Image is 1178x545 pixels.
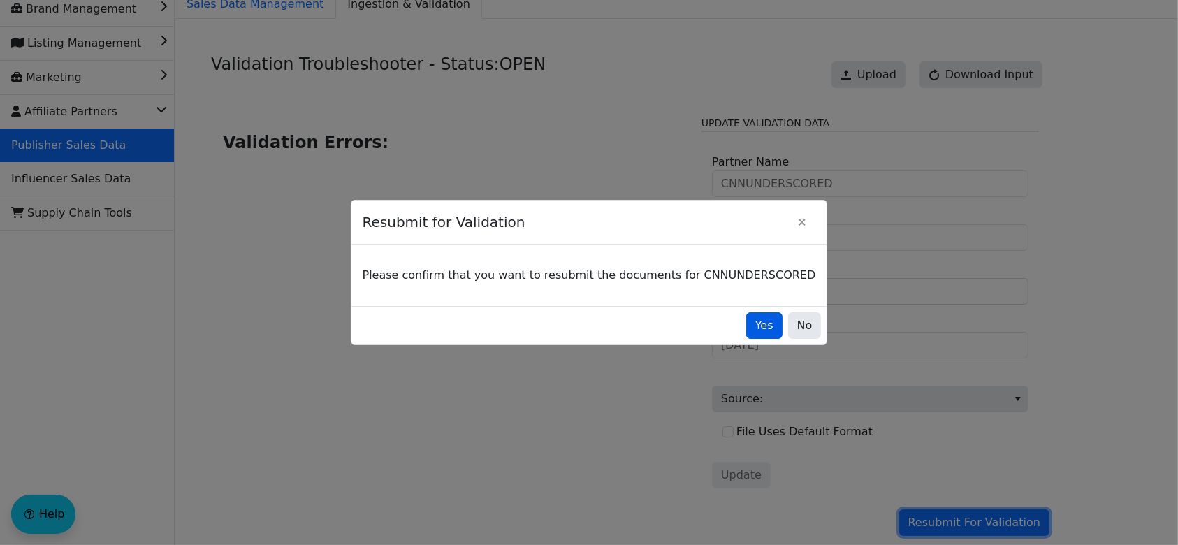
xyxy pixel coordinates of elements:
button: No [788,312,822,339]
button: Close [789,209,815,235]
button: Yes [746,312,783,339]
p: Please confirm that you want to resubmit the documents for CNNUNDERSCORED [363,267,816,284]
span: Resubmit for Validation [363,205,790,240]
span: Yes [755,317,773,334]
span: No [797,317,813,334]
